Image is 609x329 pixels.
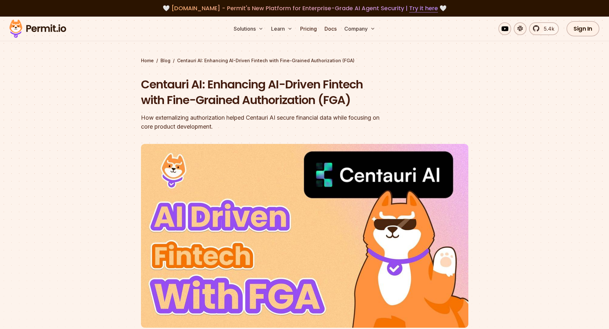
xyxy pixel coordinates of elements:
a: 5.4k [529,22,559,35]
span: 5.4k [540,25,554,33]
img: Centauri AI: Enhancing AI-Driven Fintech with Fine-Grained Authorization (FGA) [141,144,468,328]
button: Learn [269,22,295,35]
div: 🤍 🤍 [15,4,594,13]
a: Sign In [566,21,599,36]
a: Pricing [298,22,319,35]
a: Home [141,57,154,64]
a: Docs [322,22,339,35]
div: How externalizing authorization helped Centauri AI secure financial data while focusing on core p... [141,113,386,131]
div: / / [141,57,468,64]
a: Try it here [409,4,438,12]
a: Blog [160,57,170,64]
img: Permit logo [6,18,69,40]
span: [DOMAIN_NAME] - Permit's New Platform for Enterprise-Grade AI Agent Security | [171,4,438,12]
button: Company [342,22,378,35]
button: Solutions [231,22,266,35]
h1: Centauri AI: Enhancing AI-Driven Fintech with Fine-Grained Authorization (FGA) [141,77,386,108]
